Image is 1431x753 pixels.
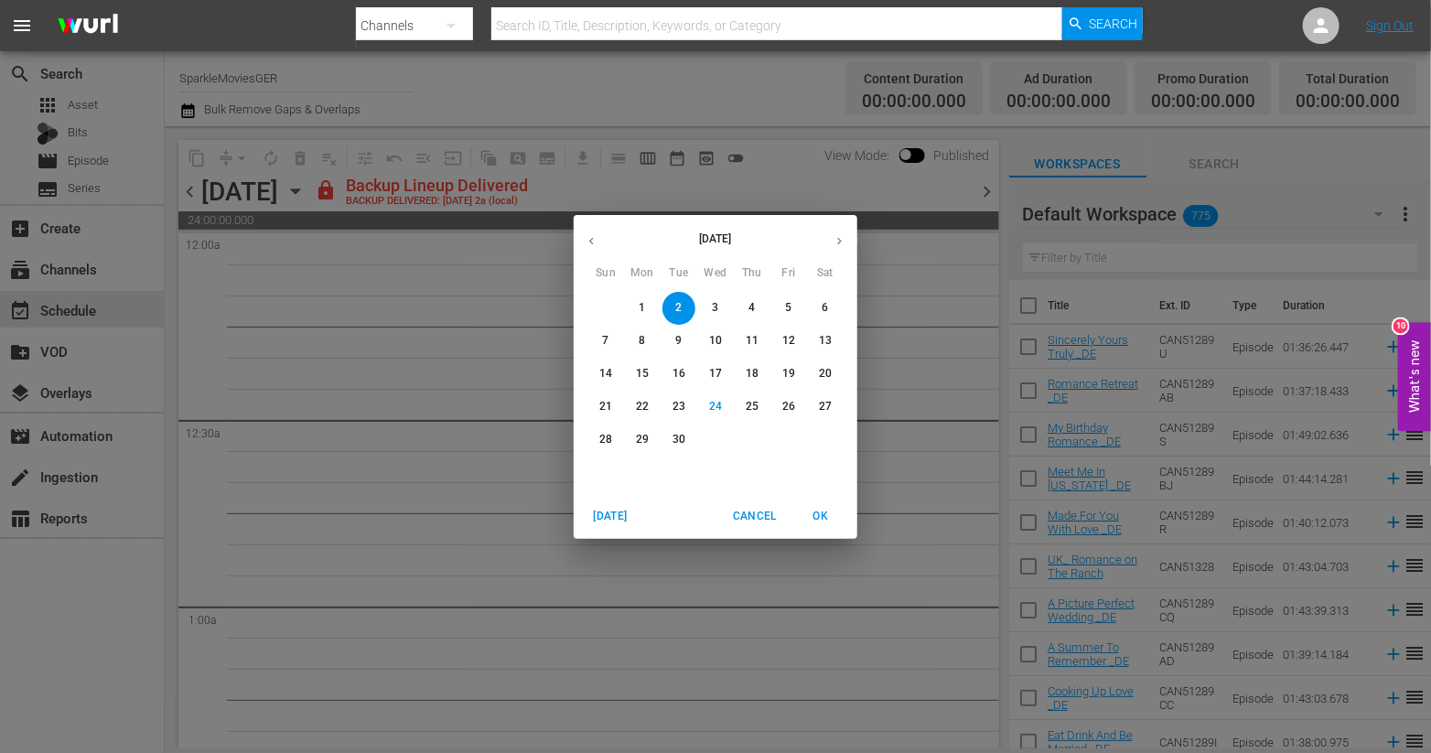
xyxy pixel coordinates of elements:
button: Cancel [726,501,784,532]
a: Sign Out [1366,18,1414,33]
button: 28 [589,424,622,457]
p: 11 [746,333,759,349]
button: 1 [626,292,659,325]
p: 25 [746,399,759,414]
span: Fri [772,264,805,283]
img: ans4CAIJ8jUAAAAAAAAAAAAAAAAAAAAAAAAgQb4GAAAAAAAAAAAAAAAAAAAAAAAAJMjXAAAAAAAAAAAAAAAAAAAAAAAAgAT5G... [44,5,132,48]
button: 26 [772,391,805,424]
span: OK [799,507,843,526]
p: 8 [639,333,645,349]
span: Wed [699,264,732,283]
p: 1 [639,300,645,316]
button: 29 [626,424,659,457]
p: 26 [782,399,795,414]
button: 25 [736,391,769,424]
p: 24 [709,399,722,414]
p: 13 [819,333,832,349]
p: 15 [636,366,649,382]
button: 7 [589,325,622,358]
p: [DATE] [609,231,822,247]
p: 21 [599,399,612,414]
p: 9 [675,333,682,349]
p: 28 [599,432,612,447]
button: 11 [736,325,769,358]
p: 30 [672,432,685,447]
button: 17 [699,358,732,391]
button: Open Feedback Widget [1398,322,1431,431]
button: 30 [662,424,695,457]
button: 9 [662,325,695,358]
button: 18 [736,358,769,391]
span: menu [11,15,33,37]
p: 29 [636,432,649,447]
span: Cancel [733,507,777,526]
button: 10 [699,325,732,358]
p: 16 [672,366,685,382]
p: 14 [599,366,612,382]
p: 18 [746,366,759,382]
button: 14 [589,358,622,391]
p: 22 [636,399,649,414]
button: 24 [699,391,732,424]
span: Tue [662,264,695,283]
button: 3 [699,292,732,325]
button: 2 [662,292,695,325]
span: Thu [736,264,769,283]
p: 17 [709,366,722,382]
p: 7 [602,333,608,349]
button: 8 [626,325,659,358]
p: 3 [712,300,718,316]
span: Mon [626,264,659,283]
span: Sat [809,264,842,283]
p: 20 [819,366,832,382]
p: 10 [709,333,722,349]
span: Search [1090,7,1138,40]
button: 4 [736,292,769,325]
button: 21 [589,391,622,424]
button: 13 [809,325,842,358]
div: 10 [1393,318,1408,333]
p: 19 [782,366,795,382]
p: 4 [748,300,755,316]
button: 22 [626,391,659,424]
button: 5 [772,292,805,325]
p: 6 [822,300,828,316]
button: 23 [662,391,695,424]
button: 6 [809,292,842,325]
span: [DATE] [588,507,632,526]
button: OK [791,501,850,532]
button: 19 [772,358,805,391]
button: 16 [662,358,695,391]
button: 20 [809,358,842,391]
button: 27 [809,391,842,424]
p: 23 [672,399,685,414]
p: 5 [785,300,791,316]
p: 2 [675,300,682,316]
span: Sun [589,264,622,283]
p: 12 [782,333,795,349]
button: [DATE] [581,501,640,532]
button: 15 [626,358,659,391]
button: 12 [772,325,805,358]
p: 27 [819,399,832,414]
